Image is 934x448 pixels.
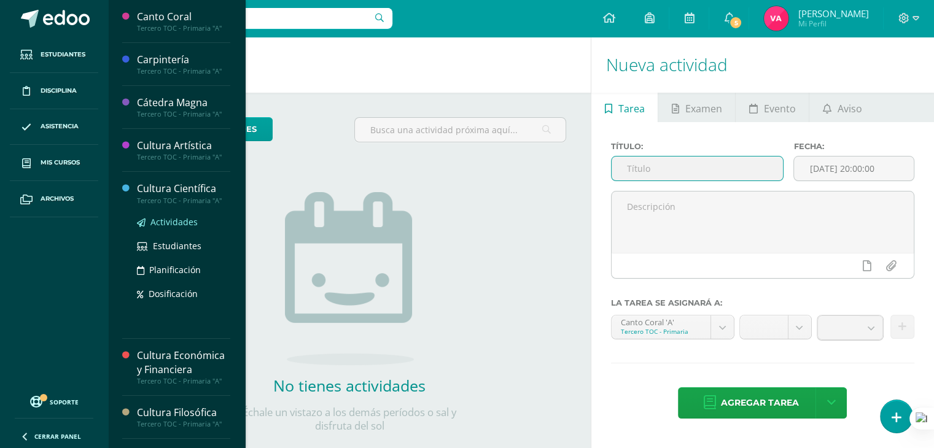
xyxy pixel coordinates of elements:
[621,327,701,336] div: Tercero TOC - Primaria
[137,377,230,385] div: Tercero TOC - Primaria "A"
[123,37,576,93] h1: Actividades
[798,18,868,29] span: Mi Perfil
[137,239,230,253] a: Estudiantes
[10,73,98,109] a: Disciplina
[153,240,201,252] span: Estudiantes
[591,93,658,122] a: Tarea
[137,10,230,24] div: Canto Coral
[736,93,809,122] a: Evento
[794,156,914,180] input: Fecha de entrega
[658,93,735,122] a: Examen
[34,432,81,441] span: Cerrar panel
[137,182,230,196] div: Cultura Científica
[137,420,230,428] div: Tercero TOC - Primaria "A"
[41,194,74,204] span: Archivos
[137,96,230,110] div: Cátedra Magna
[612,156,784,180] input: Título
[137,153,230,161] div: Tercero TOC - Primaria "A"
[137,406,230,428] a: Cultura FilosóficaTercero TOC - Primaria "A"
[611,298,914,307] label: La tarea se asignará a:
[838,94,862,123] span: Aviso
[355,118,566,142] input: Busca una actividad próxima aquí...
[137,349,230,385] a: Cultura Económica y FinancieraTercero TOC - Primaria "A"
[611,142,784,151] label: Título:
[137,196,230,205] div: Tercero TOC - Primaria "A"
[10,181,98,217] a: Archivos
[137,110,230,118] div: Tercero TOC - Primaria "A"
[137,139,230,161] a: Cultura ArtísticaTercero TOC - Primaria "A"
[10,145,98,181] a: Mis cursos
[764,94,796,123] span: Evento
[621,315,701,327] div: Canto Coral 'A'
[149,288,198,299] span: Dosificación
[227,375,472,396] h2: No tienes actividades
[15,393,93,409] a: Soporte
[285,192,414,365] img: no_activities.png
[137,24,230,33] div: Tercero TOC - Primaria "A"
[137,96,230,118] a: Cátedra MagnaTercero TOC - Primaria "A"
[809,93,875,122] a: Aviso
[685,94,722,123] span: Examen
[149,264,201,276] span: Planificación
[137,215,230,229] a: Actividades
[150,216,198,228] span: Actividades
[137,53,230,75] a: CarpinteríaTercero TOC - Primaria "A"
[137,287,230,301] a: Dosificación
[10,109,98,145] a: Asistencia
[137,10,230,33] a: Canto CoralTercero TOC - Primaria "A"
[137,349,230,377] div: Cultura Económica y Financiera
[137,182,230,204] a: Cultura CientíficaTercero TOC - Primaria "A"
[618,94,645,123] span: Tarea
[612,315,734,339] a: Canto Coral 'A'Tercero TOC - Primaria
[137,53,230,67] div: Carpintería
[764,6,788,31] img: 936a78b7cb0cb5c5f72443f4583e7df9.png
[41,50,85,60] span: Estudiantes
[798,7,868,20] span: [PERSON_NAME]
[720,388,798,418] span: Agregar tarea
[41,122,79,131] span: Asistencia
[41,158,80,168] span: Mis cursos
[606,37,919,93] h1: Nueva actividad
[41,86,77,96] span: Disciplina
[793,142,914,151] label: Fecha:
[729,16,742,29] span: 5
[137,67,230,75] div: Tercero TOC - Primaria "A"
[137,139,230,153] div: Cultura Artística
[10,37,98,73] a: Estudiantes
[50,398,79,406] span: Soporte
[227,406,472,433] p: Échale un vistazo a los demás períodos o sal y disfruta del sol
[137,263,230,277] a: Planificación
[116,8,392,29] input: Busca un usuario...
[137,406,230,420] div: Cultura Filosófica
